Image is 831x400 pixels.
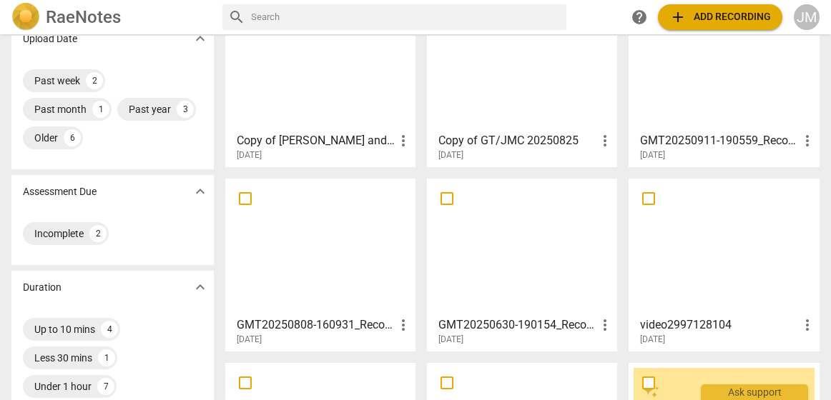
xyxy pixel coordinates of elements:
[192,30,209,47] span: expand_more
[11,3,211,31] a: LogoRaeNotes
[669,9,687,26] span: add
[11,3,40,31] img: Logo
[34,102,87,116] div: Past month
[92,101,109,118] div: 1
[34,74,80,88] div: Past week
[34,131,58,145] div: Older
[631,9,648,26] span: help
[34,226,84,241] div: Incomplete
[438,132,596,149] h3: Copy of GT/JMC 20250825
[129,102,171,116] div: Past year
[192,279,209,296] span: expand_more
[23,31,77,46] p: Upload Date
[190,181,211,202] button: Show more
[192,183,209,200] span: expand_more
[701,384,808,400] div: Ask support
[640,316,798,334] h3: video2997128104
[237,316,395,334] h3: GMT20250808-160931_Recording_1280x720
[34,351,92,365] div: Less 30 mins
[596,132,614,149] span: more_vert
[237,149,262,161] span: [DATE]
[23,280,62,295] p: Duration
[34,322,95,336] div: Up to 10 mins
[34,379,92,394] div: Under 1 hour
[634,184,814,345] a: video2997128104[DATE]
[794,4,820,30] button: JM
[177,101,194,118] div: 3
[98,349,115,366] div: 1
[799,316,816,334] span: more_vert
[438,149,463,161] span: [DATE]
[432,184,612,345] a: GMT20250630-190154_Recording_1280x720[DATE]
[190,276,211,298] button: Show more
[23,184,97,199] p: Assessment Due
[228,9,245,26] span: search
[190,28,211,49] button: Show more
[626,4,652,30] a: Help
[89,225,107,242] div: 2
[237,334,262,346] span: [DATE]
[438,334,463,346] span: [DATE]
[596,316,614,334] span: more_vert
[97,378,114,395] div: 7
[640,334,665,346] span: [DATE]
[640,132,798,149] h3: GMT20250911-190559_Recording
[669,9,771,26] span: Add recording
[438,316,596,334] h3: GMT20250630-190154_Recording_1280x720
[230,184,410,345] a: GMT20250808-160931_Recording_1280x720[DATE]
[799,132,816,149] span: more_vert
[46,7,121,27] h2: RaeNotes
[86,72,103,89] div: 2
[251,6,561,29] input: Search
[64,129,81,146] div: 6
[395,316,412,334] span: more_vert
[237,132,395,149] h3: Copy of Jen and Sara
[101,321,118,338] div: 4
[395,132,412,149] span: more_vert
[640,149,665,161] span: [DATE]
[658,4,782,30] button: Upload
